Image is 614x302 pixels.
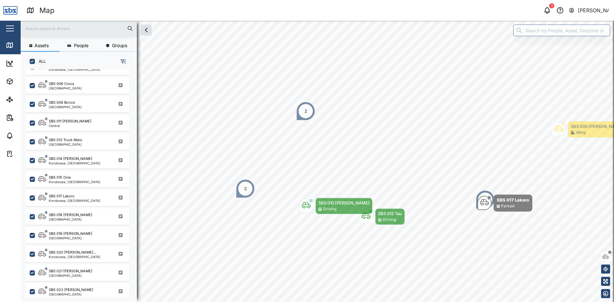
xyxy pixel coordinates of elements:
[49,193,75,199] div: SBS 017 Lakoro
[49,87,82,90] div: [GEOGRAPHIC_DATA]
[49,218,92,221] div: [GEOGRAPHIC_DATA]
[39,5,55,16] div: Map
[49,293,93,296] div: [GEOGRAPHIC_DATA]
[49,236,92,240] div: [GEOGRAPHIC_DATA]
[35,43,49,48] span: Assets
[49,161,100,165] div: Korobosea, [GEOGRAPHIC_DATA]
[25,24,133,33] input: Search assets or drivers
[383,217,396,223] div: Driving
[49,156,92,161] div: SBS 014 [PERSON_NAME]
[549,3,554,8] div: 1
[49,212,92,218] div: SBS 018 [PERSON_NAME]
[49,199,100,202] div: Korobosea, [GEOGRAPHIC_DATA]
[49,231,92,236] div: SBS 019 [PERSON_NAME]
[49,180,100,183] div: Korobosea, [GEOGRAPHIC_DATA]
[74,43,88,48] span: People
[49,119,91,124] div: SBS 011 [PERSON_NAME]
[513,25,610,36] input: Search by People, Asset, Geozone or Place
[299,198,373,214] div: Map marker
[21,21,614,302] canvas: Map
[17,42,31,49] div: Map
[49,68,100,71] div: Korobosea, [GEOGRAPHIC_DATA]
[49,175,71,180] div: SBS 015 Ovia
[477,194,532,212] div: Map marker
[378,210,402,217] div: SBS 012 Tau
[304,108,307,115] div: 2
[17,78,37,85] div: Assets
[49,105,82,109] div: [GEOGRAPHIC_DATA]
[359,208,405,225] div: Map marker
[17,114,39,121] div: Reports
[296,101,315,121] div: Map marker
[501,203,514,209] div: Parked
[49,100,75,105] div: SBS 008 Borosi
[49,137,82,143] div: SBS 013 Truck Maro
[244,185,247,192] div: 2
[35,59,46,64] label: ALL
[568,6,609,15] button: [PERSON_NAME]
[26,69,137,297] div: grid
[49,274,92,277] div: [GEOGRAPHIC_DATA]
[497,197,529,203] div: SBS 017 Lakoro
[49,124,91,127] div: Central
[3,3,17,17] img: Main Logo
[17,150,35,157] div: Tasks
[236,179,255,198] div: Map marker
[576,130,586,136] div: Idling
[49,255,100,258] div: Korobosea, [GEOGRAPHIC_DATA]
[578,6,609,15] div: [PERSON_NAME]
[112,43,127,48] span: Groups
[476,190,495,209] div: Map marker
[49,143,82,146] div: [GEOGRAPHIC_DATA]
[17,60,46,67] div: Dashboard
[323,206,336,212] div: Driving
[17,96,32,103] div: Sites
[17,132,37,139] div: Alarms
[49,250,96,255] div: SBS 020 [PERSON_NAME]...
[49,81,74,87] div: SBS 006 Crocs
[49,268,92,274] div: SBS 021 [PERSON_NAME]
[318,200,370,206] div: SBS 010 [PERSON_NAME]
[49,287,93,293] div: SBS 023 [PERSON_NAME]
